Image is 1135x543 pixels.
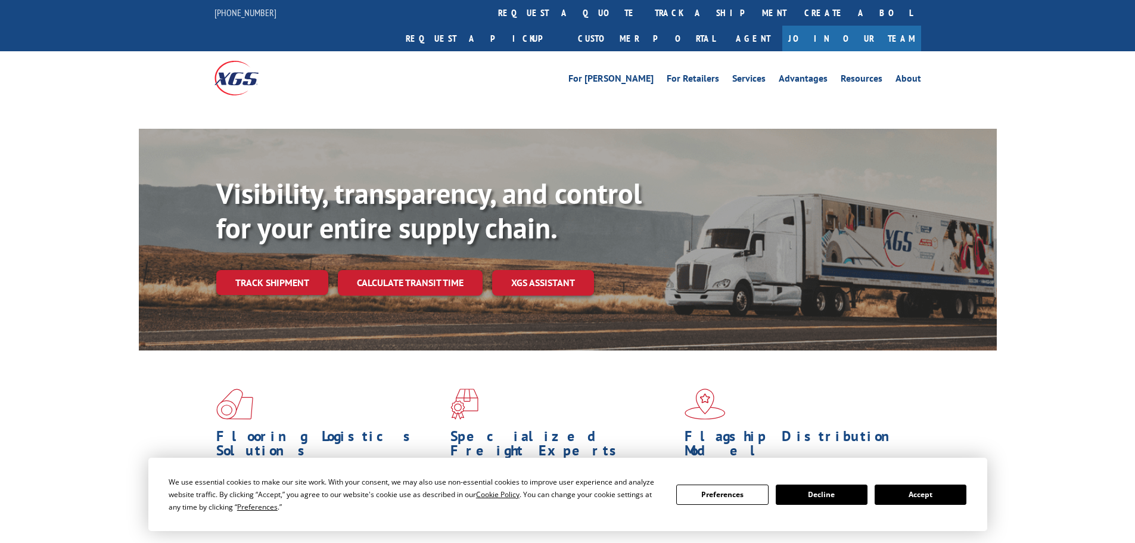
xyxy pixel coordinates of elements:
[148,458,987,531] div: Cookie Consent Prompt
[779,74,828,87] a: Advantages
[676,485,768,505] button: Preferences
[895,74,921,87] a: About
[776,485,867,505] button: Decline
[338,270,483,296] a: Calculate transit time
[216,175,642,246] b: Visibility, transparency, and control for your entire supply chain.
[450,429,676,464] h1: Specialized Freight Experts
[568,74,654,87] a: For [PERSON_NAME]
[450,389,478,420] img: xgs-icon-focused-on-flooring-red
[492,270,594,296] a: XGS ASSISTANT
[782,26,921,51] a: Join Our Team
[476,489,520,499] span: Cookie Policy
[667,74,719,87] a: For Retailers
[237,502,278,512] span: Preferences
[875,485,966,505] button: Accept
[685,389,726,420] img: xgs-icon-flagship-distribution-model-red
[214,7,276,18] a: [PHONE_NUMBER]
[216,270,328,295] a: Track shipment
[724,26,782,51] a: Agent
[169,476,662,513] div: We use essential cookies to make our site work. With your consent, we may also use non-essential ...
[216,429,441,464] h1: Flooring Logistics Solutions
[569,26,724,51] a: Customer Portal
[216,389,253,420] img: xgs-icon-total-supply-chain-intelligence-red
[685,429,910,464] h1: Flagship Distribution Model
[397,26,569,51] a: Request a pickup
[841,74,882,87] a: Resources
[732,74,766,87] a: Services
